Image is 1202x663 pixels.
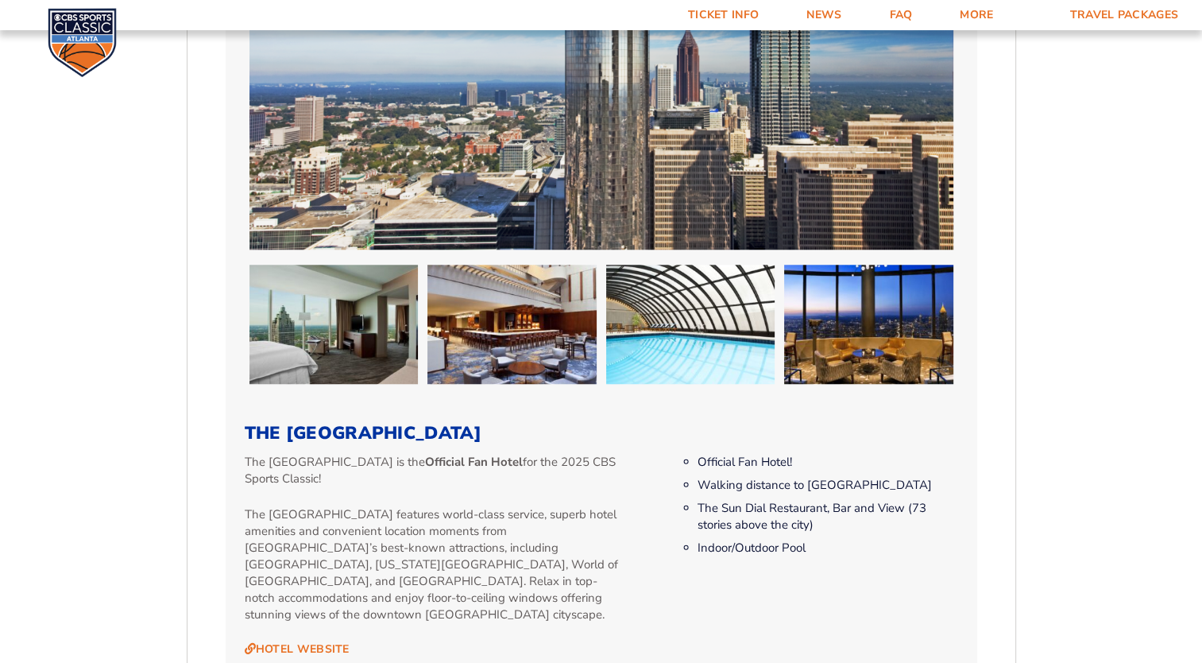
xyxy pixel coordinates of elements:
[698,540,957,556] li: Indoor/Outdoor Pool
[249,265,419,384] img: The Westin Peachtree Plaza Atlanta
[245,454,625,487] p: The [GEOGRAPHIC_DATA] is the for the 2025 CBS Sports Classic!
[427,265,597,384] img: The Westin Peachtree Plaza Atlanta
[245,506,625,623] p: The [GEOGRAPHIC_DATA] features world-class service, superb hotel amenities and convenient locatio...
[698,500,957,533] li: The Sun Dial Restaurant, Bar and View (73 stories above the city)
[425,454,523,470] strong: Official Fan Hotel
[784,265,953,384] img: The Westin Peachtree Plaza Atlanta
[698,454,957,471] li: Official Fan Hotel!
[606,265,775,384] img: The Westin Peachtree Plaza Atlanta
[245,642,350,657] a: Hotel Website
[698,477,957,494] li: Walking distance to [GEOGRAPHIC_DATA]
[245,423,958,444] h3: The [GEOGRAPHIC_DATA]
[48,8,117,77] img: CBS Sports Classic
